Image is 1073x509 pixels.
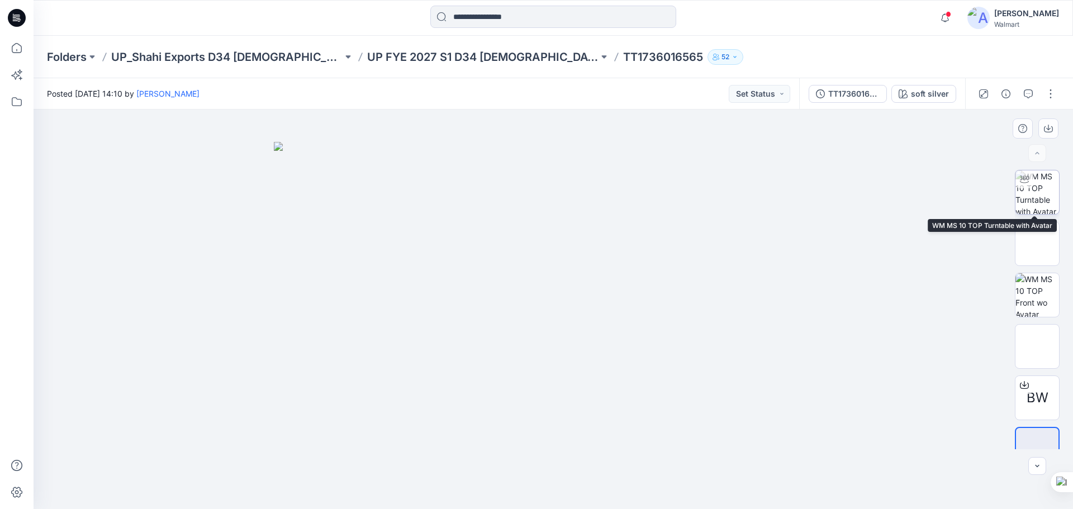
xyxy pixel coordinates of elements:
[967,7,990,29] img: avatar
[891,85,956,103] button: soft silver
[708,49,743,65] button: 52
[809,85,887,103] button: TT1736016565 [[DATE]] REVISED (UPLOAD
[623,49,703,65] p: TT1736016565
[1015,273,1059,317] img: WM MS 10 TOP Front wo Avatar
[136,89,200,98] a: [PERSON_NAME]
[997,85,1015,103] button: Details
[994,7,1059,20] div: [PERSON_NAME]
[911,88,949,100] div: soft silver
[828,88,880,100] div: TT1736016565 [[DATE]] REVISED (UPLOAD
[721,51,729,63] p: 52
[111,49,343,65] a: UP_Shahi Exports D34 [DEMOGRAPHIC_DATA] Tops
[367,49,599,65] a: UP FYE 2027 S1 D34 [DEMOGRAPHIC_DATA] Woven Tops
[994,20,1059,28] div: Walmart
[1015,170,1059,214] img: WM MS 10 TOP Turntable with Avatar
[47,49,87,65] a: Folders
[47,88,200,99] span: Posted [DATE] 14:10 by
[1027,388,1048,408] span: BW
